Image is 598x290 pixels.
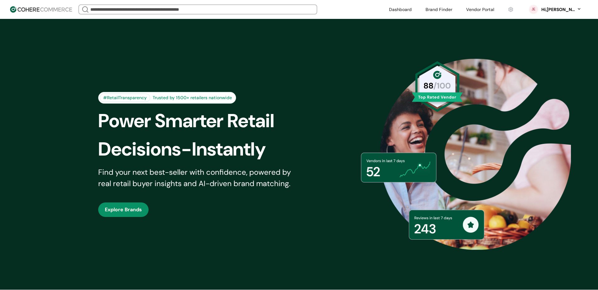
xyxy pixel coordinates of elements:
[98,202,149,217] button: Explore Brands
[100,94,150,102] div: #RetailTransparency
[10,6,72,13] img: Cohere Logo
[529,5,538,14] svg: 0 percent
[150,94,234,101] div: Trusted by 1500+ retailers nationwide
[541,6,575,13] div: Hi, [PERSON_NAME]
[98,135,310,163] div: Decisions-Instantly
[98,167,299,189] div: Find your next best-seller with confidence, powered by real retail buyer insights and AI-driven b...
[98,107,310,135] div: Power Smarter Retail
[541,6,582,13] button: Hi,[PERSON_NAME]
